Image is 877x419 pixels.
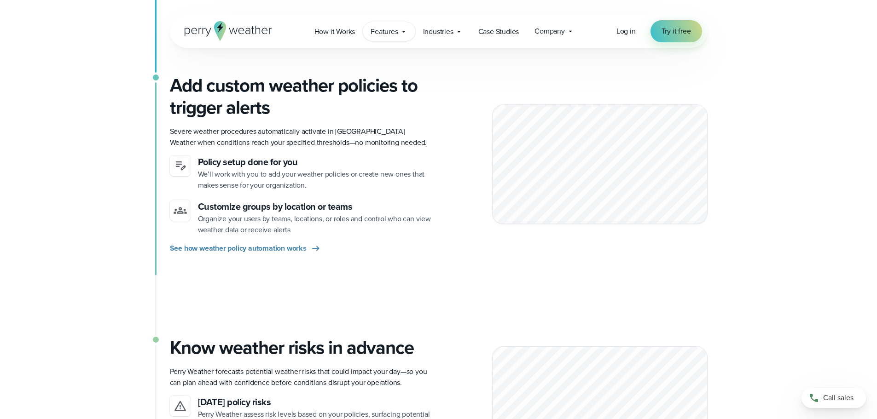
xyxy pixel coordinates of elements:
[198,213,431,235] p: Organize your users by teams, locations, or roles and control who can view weather data or receiv...
[170,243,307,254] span: See how weather policy automation works
[650,20,702,42] a: Try it free
[616,26,636,37] a: Log in
[371,26,398,37] span: Features
[534,26,565,37] span: Company
[198,396,431,409] h3: [DATE] policy risks
[198,200,431,213] h4: Customize groups by location or teams
[170,243,321,254] a: See how weather policy automation works
[478,26,519,37] span: Case Studies
[662,26,691,37] span: Try it free
[307,22,363,41] a: How it Works
[170,337,431,359] h3: Know weather risks in advance
[198,155,431,169] h4: Policy setup done for you
[170,75,431,119] h3: Add custom weather policies to trigger alerts
[470,22,527,41] a: Case Studies
[170,126,431,148] p: Severe weather procedures automatically activate in [GEOGRAPHIC_DATA] Weather when conditions rea...
[170,366,431,388] p: Perry Weather forecasts potential weather risks that could impact your day—so you can plan ahead ...
[314,26,355,37] span: How it Works
[823,392,854,403] span: Call sales
[616,26,636,36] span: Log in
[423,26,453,37] span: Industries
[198,169,431,191] p: We’ll work with you to add your weather policies or create new ones that makes sense for your org...
[801,388,866,408] a: Call sales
